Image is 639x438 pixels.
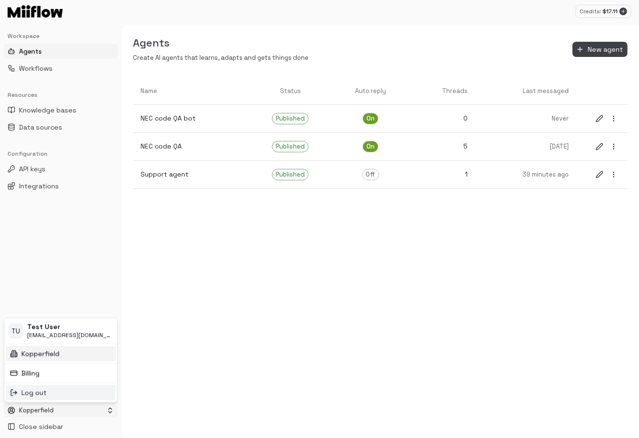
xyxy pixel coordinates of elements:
[6,346,115,361] div: Kopperfield
[8,323,23,338] span: TU
[27,323,113,332] span: Test User
[6,365,115,381] div: Billing
[6,385,115,400] div: Log out
[27,331,113,339] span: [EMAIL_ADDRESS][DOMAIN_NAME]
